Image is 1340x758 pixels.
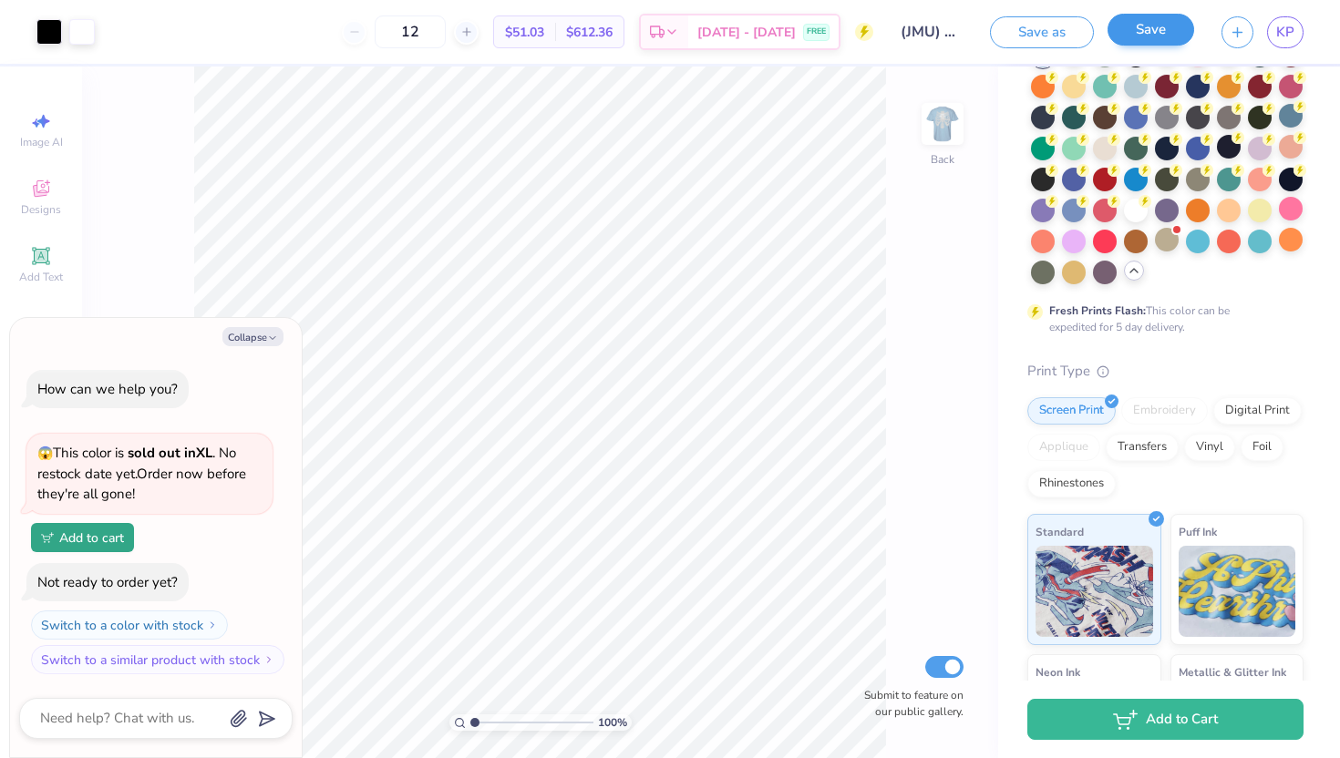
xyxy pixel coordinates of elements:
[19,270,63,284] span: Add Text
[1027,361,1304,382] div: Print Type
[1241,434,1283,461] div: Foil
[990,16,1094,48] button: Save as
[697,23,796,42] span: [DATE] - [DATE]
[31,523,134,552] button: Add to cart
[263,654,274,665] img: Switch to a similar product with stock
[887,14,976,50] input: Untitled Design
[1027,434,1100,461] div: Applique
[807,26,826,38] span: FREE
[1036,522,1084,541] span: Standard
[1049,302,1273,335] div: This color can be expedited for 5 day delivery.
[1179,662,1286,681] span: Metallic & Glitter Ink
[31,645,284,674] button: Switch to a similar product with stock
[1106,434,1179,461] div: Transfers
[1179,546,1296,637] img: Puff Ink
[128,444,212,462] strong: sold out in XL
[1179,522,1217,541] span: Puff Ink
[1184,434,1235,461] div: Vinyl
[1036,662,1080,681] span: Neon Ink
[854,687,964,720] label: Submit to feature on our public gallery.
[1108,14,1194,46] button: Save
[41,532,54,543] img: Add to cart
[1276,22,1294,43] span: KP
[37,445,53,462] span: 😱
[1213,397,1302,425] div: Digital Print
[20,135,63,149] span: Image AI
[1049,303,1146,318] strong: Fresh Prints Flash:
[207,620,218,630] img: Switch to a color with stock
[37,380,178,398] div: How can we help you?
[1121,397,1208,425] div: Embroidery
[931,151,954,168] div: Back
[1027,397,1116,425] div: Screen Print
[21,202,61,217] span: Designs
[31,610,228,640] button: Switch to a color with stock
[1036,546,1153,637] img: Standard
[924,106,961,142] img: Back
[375,15,446,48] input: – –
[1027,470,1116,497] div: Rhinestones
[37,444,246,503] span: This color is . No restock date yet. Order now before they're all gone!
[1027,699,1304,740] button: Add to Cart
[1267,16,1304,48] a: KP
[37,573,178,591] div: Not ready to order yet?
[505,23,544,42] span: $51.03
[566,23,613,42] span: $612.36
[598,714,627,731] span: 100 %
[222,327,283,346] button: Collapse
